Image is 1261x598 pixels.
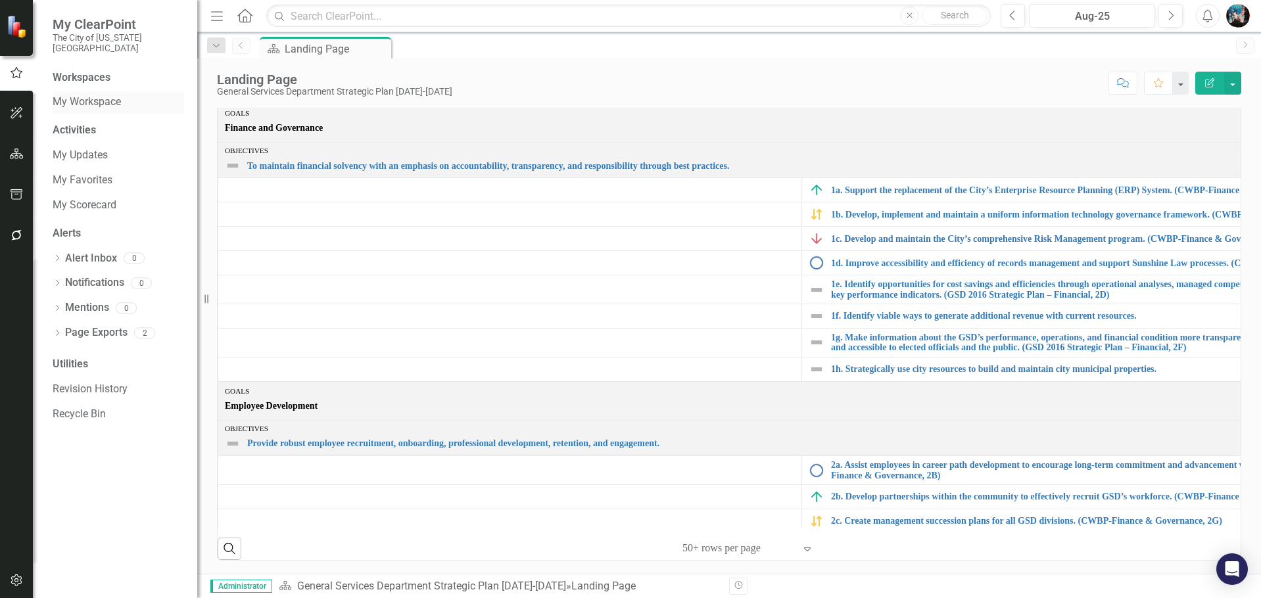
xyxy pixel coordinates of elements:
[53,407,184,422] a: Recycle Bin
[809,282,824,298] img: Not Defined
[124,253,145,264] div: 0
[266,5,991,28] input: Search ClearPoint...
[53,148,184,163] a: My Updates
[1226,4,1250,28] img: Marcellus Stewart
[809,206,824,222] img: Caution
[65,325,128,340] a: Page Exports
[53,123,184,138] div: Activities
[809,361,824,377] img: Not Defined
[809,513,824,529] img: Caution
[53,198,184,213] a: My Scorecard
[65,275,124,290] a: Notifications
[53,95,184,110] a: My Workspace
[225,436,241,451] img: Not Defined
[809,334,824,350] img: Not Defined
[571,580,636,592] div: Landing Page
[809,182,824,198] img: On Target
[53,226,184,241] div: Alerts
[116,302,137,313] div: 0
[53,173,184,188] a: My Favorites
[809,489,824,505] img: On Target
[7,14,30,37] img: ClearPoint Strategy
[1216,553,1248,585] div: Open Intercom Messenger
[217,87,452,97] div: General Services Department Strategic Plan [DATE]-[DATE]
[809,308,824,324] img: Not Defined
[65,251,117,266] a: Alert Inbox
[53,16,184,32] span: My ClearPoint
[1029,4,1155,28] button: Aug-25
[809,231,824,246] img: Below Plan
[297,580,566,592] a: General Services Department Strategic Plan [DATE]-[DATE]
[279,579,719,594] div: »
[225,158,241,173] img: Not Defined
[809,255,824,271] img: No Information
[65,300,109,315] a: Mentions
[285,41,388,57] div: Landing Page
[922,7,987,25] button: Search
[53,357,184,372] div: Utilities
[809,463,824,478] img: No Information
[131,277,152,288] div: 0
[53,32,184,54] small: The City of [US_STATE][GEOGRAPHIC_DATA]
[134,327,155,338] div: 2
[941,10,969,20] span: Search
[1034,9,1151,24] div: Aug-25
[210,580,272,593] span: Administrator
[53,70,110,85] div: Workspaces
[217,72,452,87] div: Landing Page
[53,382,184,397] a: Revision History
